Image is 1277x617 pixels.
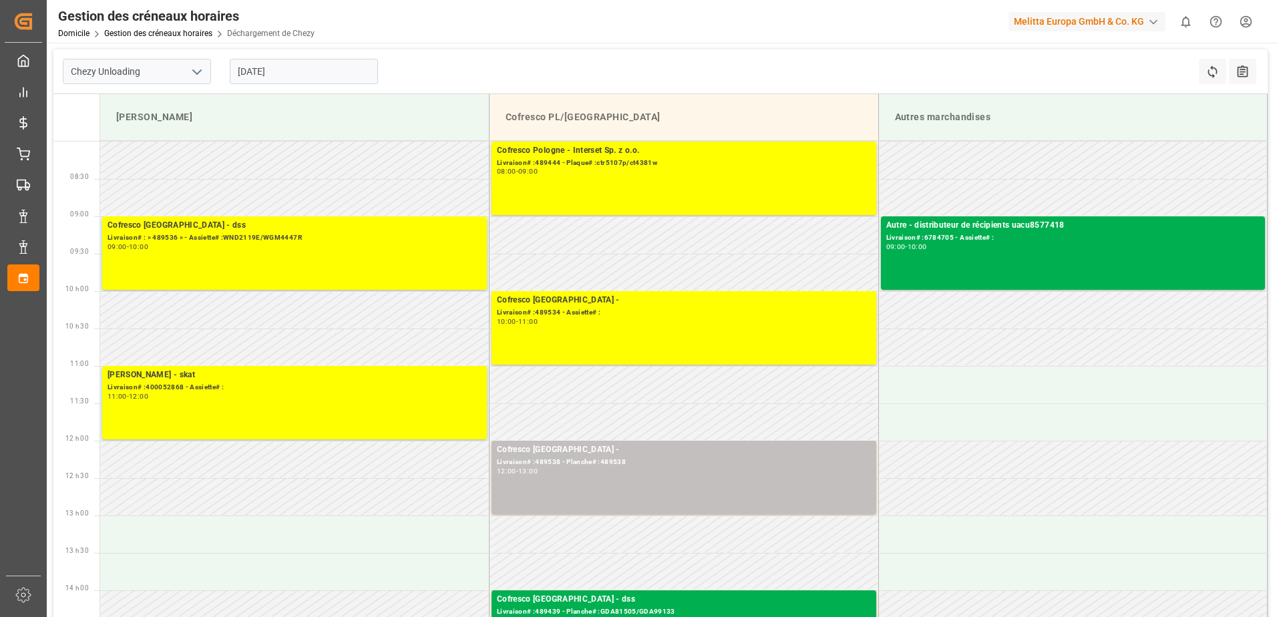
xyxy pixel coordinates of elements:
[497,168,516,174] div: 08:00
[108,382,482,393] div: Livraison# :400052868 - Assiette# :
[497,307,871,319] div: Livraison# :489534 - Assiette# :
[518,168,538,174] div: 09:00
[65,509,89,517] span: 13 h 00
[518,319,538,325] div: 11:00
[497,158,871,169] div: Livraison# :489444 - Plaque# :ctr5107p/ct4381w
[58,6,315,26] div: Gestion des créneaux horaires
[886,244,906,250] div: 09:00
[108,219,482,232] div: Cofresco [GEOGRAPHIC_DATA] - dss
[58,29,89,38] a: Domicile
[516,168,518,174] div: -
[108,369,482,382] div: [PERSON_NAME] - skat
[108,232,482,244] div: Livraison# : » 489536 » - Assiette# :WND2119E/WGM4447R
[518,468,538,474] div: 13:00
[1009,9,1171,34] button: Melitta Europa GmbH & Co. KG
[104,29,212,38] a: Gestion des créneaux horaires
[1171,7,1201,37] button: Afficher 0 nouvelles notifications
[886,219,1260,232] div: Autre - distributeur de récipients uacu8577418
[111,105,478,130] div: [PERSON_NAME]
[129,244,148,250] div: 10:00
[886,232,1260,244] div: Livraison# :6784705 - Assiette# :
[1201,7,1231,37] button: Centre d’aide
[497,443,871,457] div: Cofresco [GEOGRAPHIC_DATA] -
[65,323,89,330] span: 10 h 30
[905,244,907,250] div: -
[497,457,871,468] div: Livraison# :489538 - Planche# :489538
[127,393,129,399] div: -
[497,319,516,325] div: 10:00
[70,248,89,255] span: 09:30
[65,435,89,442] span: 12 h 00
[230,59,378,84] input: JJ-MM-AAAA
[500,105,868,130] div: Cofresco PL/[GEOGRAPHIC_DATA]
[908,244,927,250] div: 10:00
[65,547,89,554] span: 13 h 30
[497,294,871,307] div: Cofresco [GEOGRAPHIC_DATA] -
[890,105,1257,130] div: Autres marchandises
[497,468,516,474] div: 12:00
[65,472,89,479] span: 12 h 30
[497,593,871,606] div: Cofresco [GEOGRAPHIC_DATA] - dss
[516,468,518,474] div: -
[127,244,129,250] div: -
[63,59,211,84] input: Type à rechercher/sélectionner
[65,285,89,292] span: 10 h 00
[65,584,89,592] span: 14 h 00
[108,393,127,399] div: 11:00
[497,144,871,158] div: Cofresco Pologne - Interset Sp. z o.o.
[516,319,518,325] div: -
[186,61,206,82] button: Ouvrir le menu
[70,397,89,405] span: 11:30
[1014,15,1144,29] font: Melitta Europa GmbH & Co. KG
[108,244,127,250] div: 09:00
[70,360,89,367] span: 11:00
[129,393,148,399] div: 12:00
[70,173,89,180] span: 08:30
[70,210,89,218] span: 09:00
